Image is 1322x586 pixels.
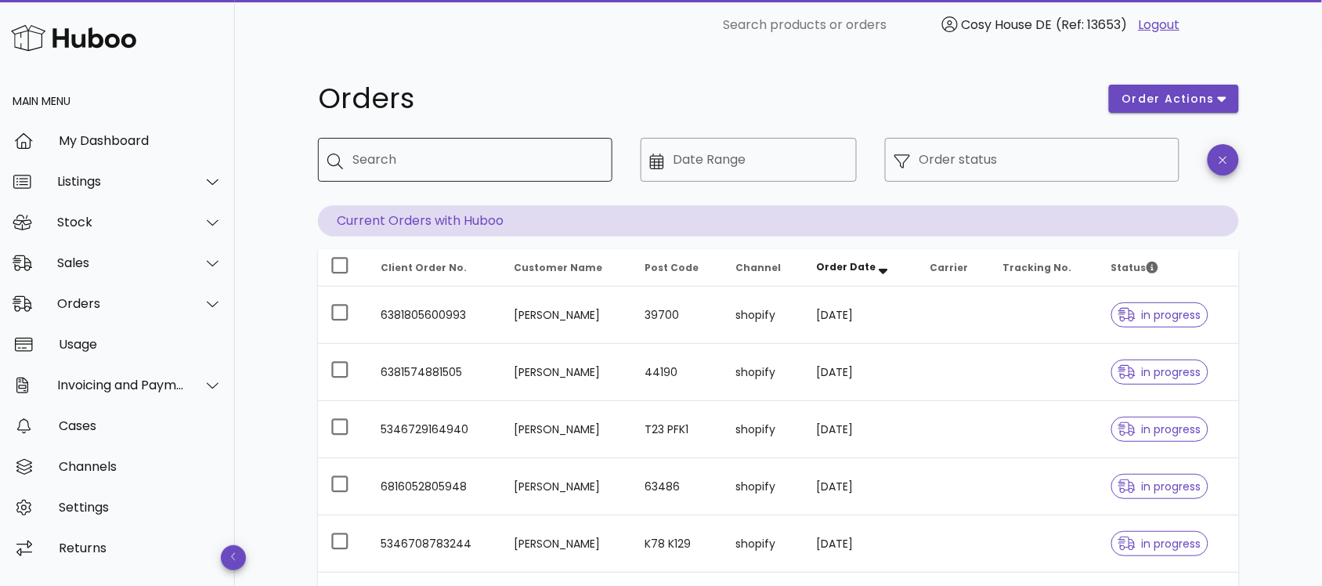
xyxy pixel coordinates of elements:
[368,515,501,573] td: 5346708783244
[1139,16,1180,34] a: Logout
[723,249,804,287] th: Channel
[501,515,632,573] td: [PERSON_NAME]
[501,249,632,287] th: Customer Name
[632,249,723,287] th: Post Code
[57,215,185,230] div: Stock
[632,401,723,458] td: T23 PFK1
[59,500,222,515] div: Settings
[11,21,136,55] img: Huboo Logo
[1118,309,1201,320] span: in progress
[57,174,185,189] div: Listings
[1111,261,1158,274] span: Status
[1057,16,1128,34] span: (Ref: 13653)
[804,249,918,287] th: Order Date: Sorted descending. Activate to remove sorting.
[368,249,501,287] th: Client Order No.
[632,344,723,401] td: 44190
[804,515,918,573] td: [DATE]
[804,401,918,458] td: [DATE]
[368,344,501,401] td: 6381574881505
[804,287,918,344] td: [DATE]
[930,261,969,274] span: Carrier
[918,249,991,287] th: Carrier
[501,401,632,458] td: [PERSON_NAME]
[632,515,723,573] td: K78 K129
[723,344,804,401] td: shopify
[59,541,222,555] div: Returns
[723,287,804,344] td: shopify
[723,401,804,458] td: shopify
[1109,85,1239,113] button: order actions
[1118,367,1201,378] span: in progress
[318,205,1239,237] p: Current Orders with Huboo
[501,458,632,515] td: [PERSON_NAME]
[1003,261,1072,274] span: Tracking No.
[59,337,222,352] div: Usage
[59,133,222,148] div: My Dashboard
[632,458,723,515] td: 63486
[804,344,918,401] td: [DATE]
[723,515,804,573] td: shopify
[804,458,918,515] td: [DATE]
[368,401,501,458] td: 5346729164940
[735,261,781,274] span: Channel
[57,296,185,311] div: Orders
[723,458,804,515] td: shopify
[1118,424,1201,435] span: in progress
[501,287,632,344] td: [PERSON_NAME]
[501,344,632,401] td: [PERSON_NAME]
[514,261,602,274] span: Customer Name
[1122,91,1215,107] span: order actions
[962,16,1053,34] span: Cosy House DE
[991,249,1099,287] th: Tracking No.
[632,287,723,344] td: 39700
[57,378,185,392] div: Invoicing and Payments
[368,458,501,515] td: 6816052805948
[1118,481,1201,492] span: in progress
[1118,538,1201,549] span: in progress
[817,260,876,273] span: Order Date
[59,418,222,433] div: Cases
[645,261,699,274] span: Post Code
[59,459,222,474] div: Channels
[381,261,467,274] span: Client Order No.
[368,287,501,344] td: 6381805600993
[1099,249,1239,287] th: Status
[57,255,185,270] div: Sales
[318,85,1090,113] h1: Orders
